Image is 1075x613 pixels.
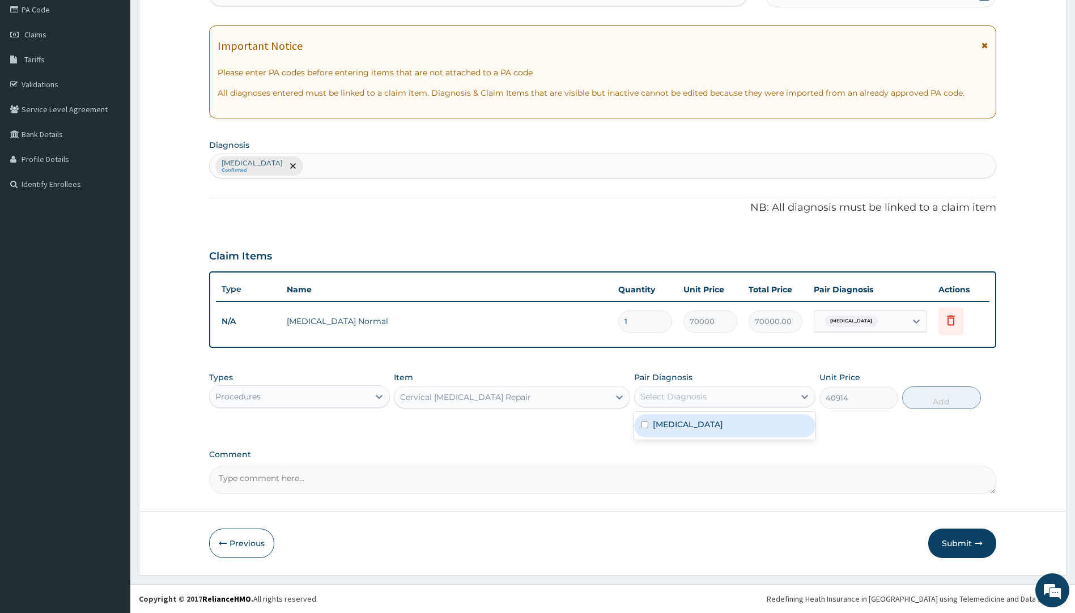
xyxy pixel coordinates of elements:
[218,67,988,78] p: Please enter PA codes before entering items that are not attached to a PA code
[209,450,997,459] label: Comment
[218,87,988,99] p: All diagnoses entered must be linked to a claim item. Diagnosis & Claim Items that are visible bu...
[743,278,808,301] th: Total Price
[209,373,233,382] label: Types
[808,278,933,301] th: Pair Diagnosis
[767,593,1066,605] div: Redefining Heath Insurance in [GEOGRAPHIC_DATA] using Telemedicine and Data Science!
[215,391,261,402] div: Procedures
[202,594,251,604] a: RelianceHMO
[819,372,860,383] label: Unit Price
[216,311,281,332] td: N/A
[678,278,743,301] th: Unit Price
[130,584,1075,613] footer: All rights reserved.
[209,250,272,263] h3: Claim Items
[400,391,531,403] div: Cervical [MEDICAL_DATA] Repair
[634,372,692,383] label: Pair Diagnosis
[21,57,46,85] img: d_794563401_company_1708531726252_794563401
[640,391,707,402] div: Select Diagnosis
[902,386,981,409] button: Add
[209,139,249,151] label: Diagnosis
[59,63,190,78] div: Chat with us now
[186,6,213,33] div: Minimize live chat window
[281,310,613,333] td: [MEDICAL_DATA] Normal
[216,279,281,300] th: Type
[222,168,283,173] small: Confirmed
[6,309,216,349] textarea: Type your message and hit 'Enter'
[218,40,303,52] h1: Important Notice
[928,529,996,558] button: Submit
[613,278,678,301] th: Quantity
[933,278,989,301] th: Actions
[825,316,878,327] span: [MEDICAL_DATA]
[66,143,156,257] span: We're online!
[24,54,45,65] span: Tariffs
[139,594,253,604] strong: Copyright © 2017 .
[209,529,274,558] button: Previous
[653,419,723,430] label: [MEDICAL_DATA]
[24,29,46,40] span: Claims
[222,159,283,168] p: [MEDICAL_DATA]
[281,278,613,301] th: Name
[288,161,298,171] span: remove selection option
[394,372,413,383] label: Item
[209,201,997,215] p: NB: All diagnosis must be linked to a claim item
